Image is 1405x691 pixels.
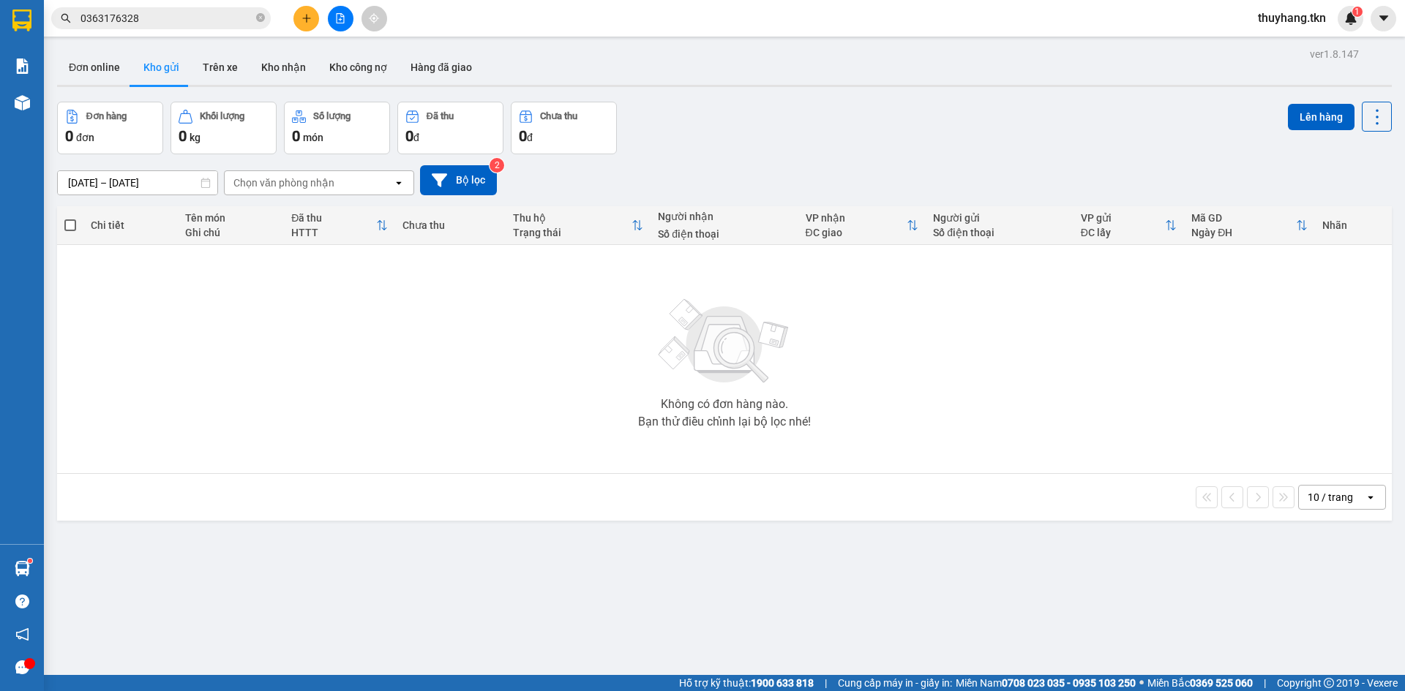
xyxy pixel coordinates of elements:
span: | [1264,675,1266,691]
sup: 1 [1352,7,1363,17]
sup: 2 [490,158,504,173]
span: đ [413,132,419,143]
span: close-circle [256,12,265,26]
strong: 0708 023 035 - 0935 103 250 [1002,677,1136,689]
th: Toggle SortBy [1184,206,1315,245]
div: Số điện thoại [933,227,1065,238]
span: Miền Bắc [1147,675,1253,691]
div: 10 / trang [1308,490,1353,505]
input: Tìm tên, số ĐT hoặc mã đơn [80,10,253,26]
div: Chưa thu [402,219,498,231]
div: Số điện thoại [658,228,790,240]
button: Đơn hàng0đơn [57,102,163,154]
div: Đã thu [291,212,376,224]
button: Trên xe [191,50,250,85]
span: plus [301,13,312,23]
div: Nhãn [1322,219,1385,231]
button: plus [293,6,319,31]
span: notification [15,627,29,641]
span: Hỗ trợ kỹ thuật: [679,675,814,691]
img: warehouse-icon [15,95,30,110]
div: Khối lượng [200,111,244,121]
th: Toggle SortBy [798,206,926,245]
img: icon-new-feature [1344,12,1357,25]
span: question-circle [15,594,29,608]
button: Lên hàng [1288,104,1355,130]
span: search [61,13,71,23]
span: 0 [405,127,413,145]
span: file-add [335,13,345,23]
span: 0 [292,127,300,145]
span: 0 [519,127,527,145]
div: Người nhận [658,211,790,222]
div: VP gửi [1081,212,1165,224]
div: Trạng thái [513,227,632,238]
th: Toggle SortBy [506,206,651,245]
div: HTTT [291,227,376,238]
span: 0 [179,127,187,145]
button: Chưa thu0đ [511,102,617,154]
input: Select a date range. [58,171,217,195]
button: Đơn online [57,50,132,85]
div: Ghi chú [185,227,277,238]
button: aim [361,6,387,31]
button: Bộ lọc [420,165,497,195]
div: Người gửi [933,212,1065,224]
div: Chọn văn phòng nhận [233,175,334,190]
button: Đã thu0đ [397,102,503,154]
span: ⚪️ [1139,680,1144,686]
th: Toggle SortBy [284,206,395,245]
th: Toggle SortBy [1074,206,1184,245]
div: ĐC giao [806,227,907,238]
span: 1 [1355,7,1360,17]
button: Khối lượng0kg [171,102,277,154]
div: Số lượng [313,111,351,121]
button: Kho gửi [132,50,191,85]
span: 0 [65,127,73,145]
sup: 1 [28,559,32,563]
div: Đã thu [427,111,454,121]
div: Không có đơn hàng nào. [661,399,788,410]
div: Tên món [185,212,277,224]
img: svg+xml;base64,PHN2ZyBjbGFzcz0ibGlzdC1wbHVnX19zdmciIHhtbG5zPSJodHRwOi8vd3d3LnczLm9yZy8yMDAwL3N2Zy... [651,290,798,393]
span: Miền Nam [956,675,1136,691]
div: Thu hộ [513,212,632,224]
span: đ [527,132,533,143]
button: file-add [328,6,353,31]
button: Kho công nợ [318,50,399,85]
img: solution-icon [15,58,30,74]
span: message [15,660,29,674]
span: caret-down [1377,12,1390,25]
span: món [303,132,323,143]
div: Ngày ĐH [1191,227,1296,238]
span: close-circle [256,13,265,22]
img: logo-vxr [12,10,31,31]
span: Cung cấp máy in - giấy in: [838,675,952,691]
button: caret-down [1371,6,1396,31]
div: Chưa thu [540,111,577,121]
span: | [825,675,827,691]
strong: 0369 525 060 [1190,677,1253,689]
div: Bạn thử điều chỉnh lại bộ lọc nhé! [638,416,811,428]
svg: open [393,177,405,189]
div: Đơn hàng [86,111,127,121]
button: Số lượng0món [284,102,390,154]
span: kg [190,132,201,143]
div: Mã GD [1191,212,1296,224]
svg: open [1365,491,1376,503]
div: ver 1.8.147 [1310,46,1359,62]
button: Kho nhận [250,50,318,85]
strong: 1900 633 818 [751,677,814,689]
div: Chi tiết [91,219,170,231]
div: ĐC lấy [1081,227,1165,238]
img: warehouse-icon [15,561,30,576]
span: copyright [1324,678,1334,688]
button: Hàng đã giao [399,50,484,85]
div: VP nhận [806,212,907,224]
span: aim [369,13,379,23]
span: thuyhang.tkn [1246,9,1338,27]
span: đơn [76,132,94,143]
